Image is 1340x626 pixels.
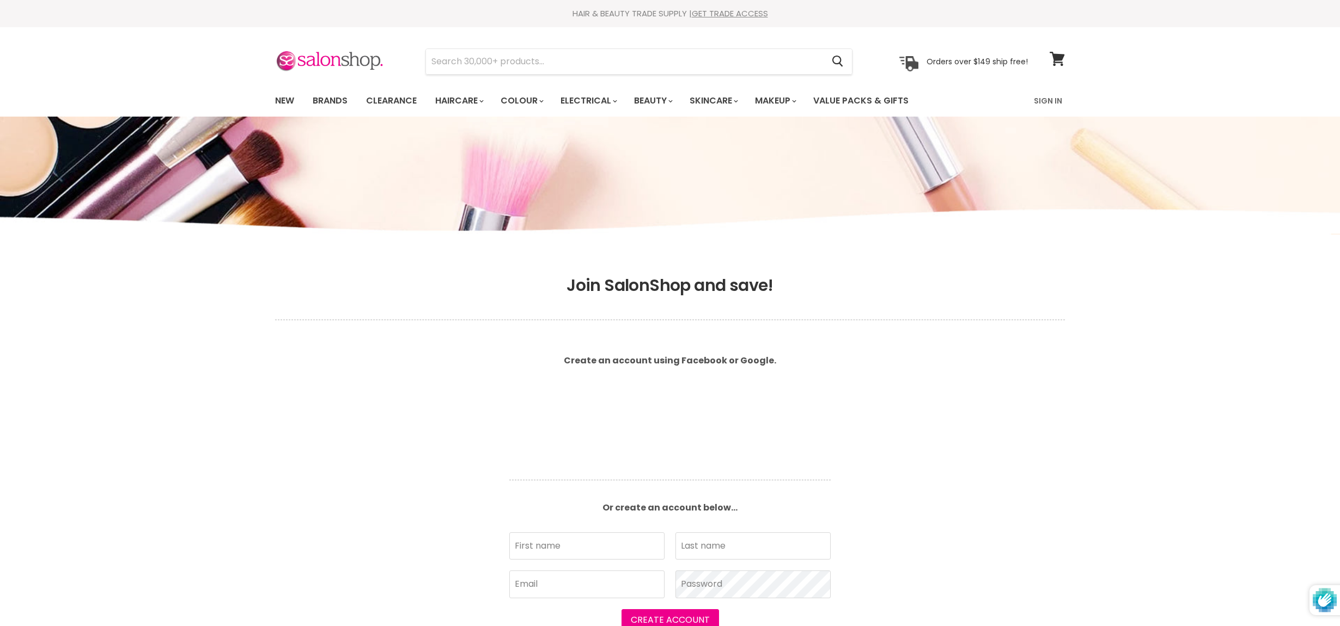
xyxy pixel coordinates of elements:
[304,89,356,112] a: Brands
[427,89,490,112] a: Haircare
[358,89,425,112] a: Clearance
[1027,89,1069,112] a: Sign In
[823,49,852,74] button: Search
[626,89,679,112] a: Beauty
[275,276,1065,295] h1: Join SalonShop and save!
[426,49,823,74] input: Search
[425,48,852,75] form: Product
[267,85,972,117] ul: Main menu
[261,85,1079,117] nav: Main
[552,89,624,112] a: Electrical
[602,501,738,514] b: Or create an account below...
[509,381,831,463] iframe: Social Login Buttons
[564,354,776,367] b: Create an account using Facebook or Google.
[492,89,550,112] a: Colour
[267,89,302,112] a: New
[1313,585,1337,615] img: Protected by hCaptcha
[692,8,768,19] a: GET TRADE ACCESS
[927,56,1028,66] p: Orders over $149 ship free!
[805,89,917,112] a: Value Packs & Gifts
[681,89,745,112] a: Skincare
[261,8,1079,19] div: HAIR & BEAUTY TRADE SUPPLY |
[747,89,803,112] a: Makeup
